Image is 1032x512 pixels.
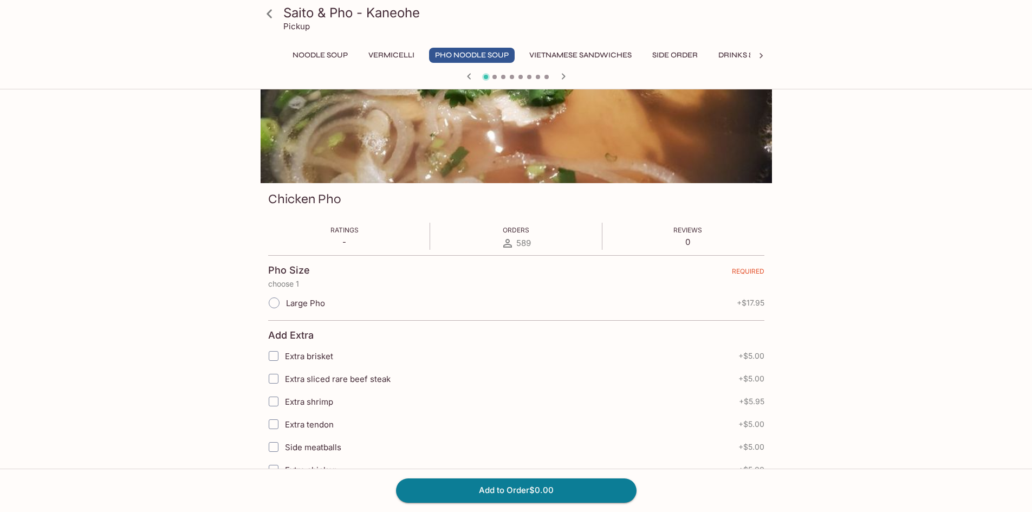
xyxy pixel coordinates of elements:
[712,48,799,63] button: Drinks & Desserts
[516,238,531,248] span: 589
[738,420,764,429] span: + $5.00
[330,237,359,247] p: -
[673,226,702,234] span: Reviews
[673,237,702,247] p: 0
[285,351,333,361] span: Extra brisket
[523,48,638,63] button: Vietnamese Sandwiches
[429,48,515,63] button: Pho Noodle Soup
[268,191,341,208] h3: Chicken Pho
[268,329,314,341] h4: Add Extra
[503,226,529,234] span: Orders
[285,374,391,384] span: Extra sliced rare beef steak
[285,397,333,407] span: Extra shrimp
[738,443,764,451] span: + $5.00
[268,280,764,288] p: choose 1
[646,48,704,63] button: Side Order
[268,264,310,276] h4: Pho Size
[737,299,764,307] span: + $17.95
[330,226,359,234] span: Ratings
[261,40,772,183] div: Chicken Pho
[283,4,768,21] h3: Saito & Pho - Kaneohe
[285,419,334,430] span: Extra tendon
[732,267,764,280] span: REQUIRED
[285,442,341,452] span: Side meatballs
[285,465,337,475] span: Extra chicken
[283,21,310,31] p: Pickup
[396,478,637,502] button: Add to Order$0.00
[738,374,764,383] span: + $5.00
[738,465,764,474] span: + $5.00
[738,352,764,360] span: + $5.00
[287,48,354,63] button: Noodle Soup
[286,298,325,308] span: Large Pho
[739,397,764,406] span: + $5.95
[362,48,420,63] button: Vermicelli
